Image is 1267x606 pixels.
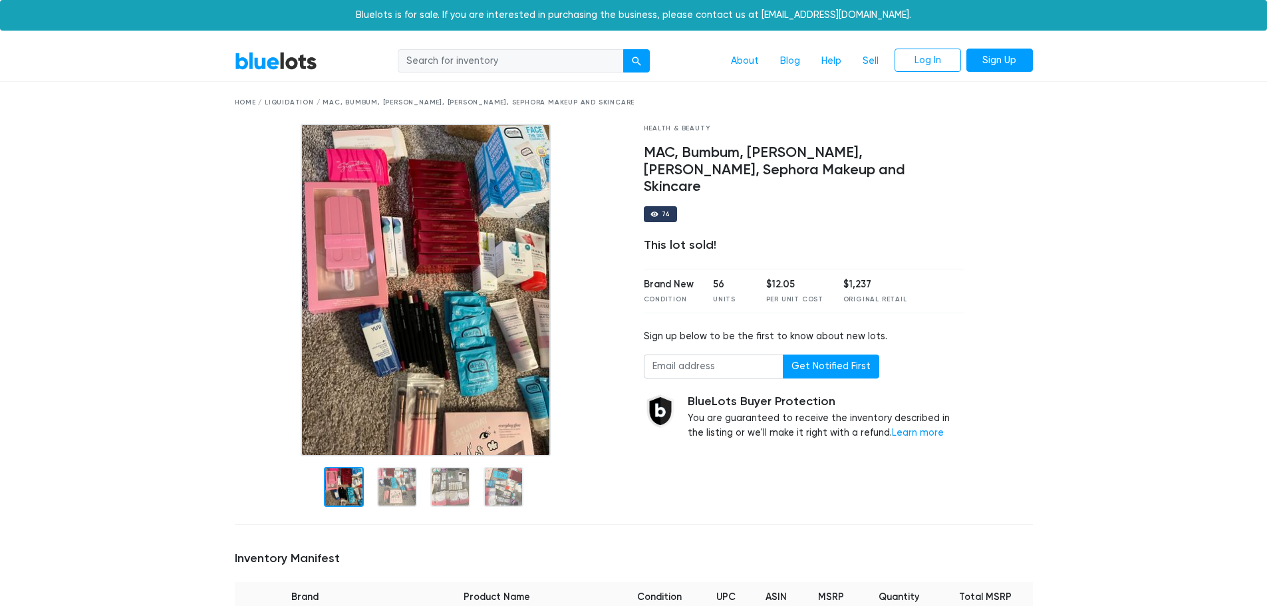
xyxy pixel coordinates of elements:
div: Per Unit Cost [766,295,823,305]
div: This lot sold! [644,238,965,253]
div: Units [713,295,746,305]
a: BlueLots [235,51,317,71]
a: Log In [895,49,961,73]
h5: BlueLots Buyer Protection [688,394,965,409]
div: $1,237 [843,277,907,292]
input: Search for inventory [398,49,624,73]
div: $12.05 [766,277,823,292]
button: Get Notified First [783,355,879,379]
a: Sell [852,49,889,74]
img: 8b8da5e5-4dcc-4aae-a4d8-b5c19295d5f1-1608671424.jpg [301,124,551,456]
a: About [720,49,770,74]
a: Learn more [892,427,944,438]
h4: MAC, Bumbum, [PERSON_NAME], [PERSON_NAME], Sephora Makeup and Skincare [644,144,965,196]
div: Condition [644,295,694,305]
div: 74 [662,211,671,218]
div: Original Retail [843,295,907,305]
a: Blog [770,49,811,74]
input: Email address [644,355,783,379]
div: Home / Liquidation / MAC, Bumbum, [PERSON_NAME], [PERSON_NAME], Sephora Makeup and Skincare [235,98,1033,108]
div: 56 [713,277,746,292]
div: Brand New [644,277,694,292]
h5: Inventory Manifest [235,551,1033,566]
div: Health & Beauty [644,124,965,134]
div: You are guaranteed to receive the inventory described in the listing or we'll make it right with ... [688,394,965,440]
a: Sign Up [966,49,1033,73]
div: Sign up below to be the first to know about new lots. [644,329,965,344]
img: buyer_protection_shield-3b65640a83011c7d3ede35a8e5a80bfdfaa6a97447f0071c1475b91a4b0b3d01.png [644,394,677,428]
a: Help [811,49,852,74]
